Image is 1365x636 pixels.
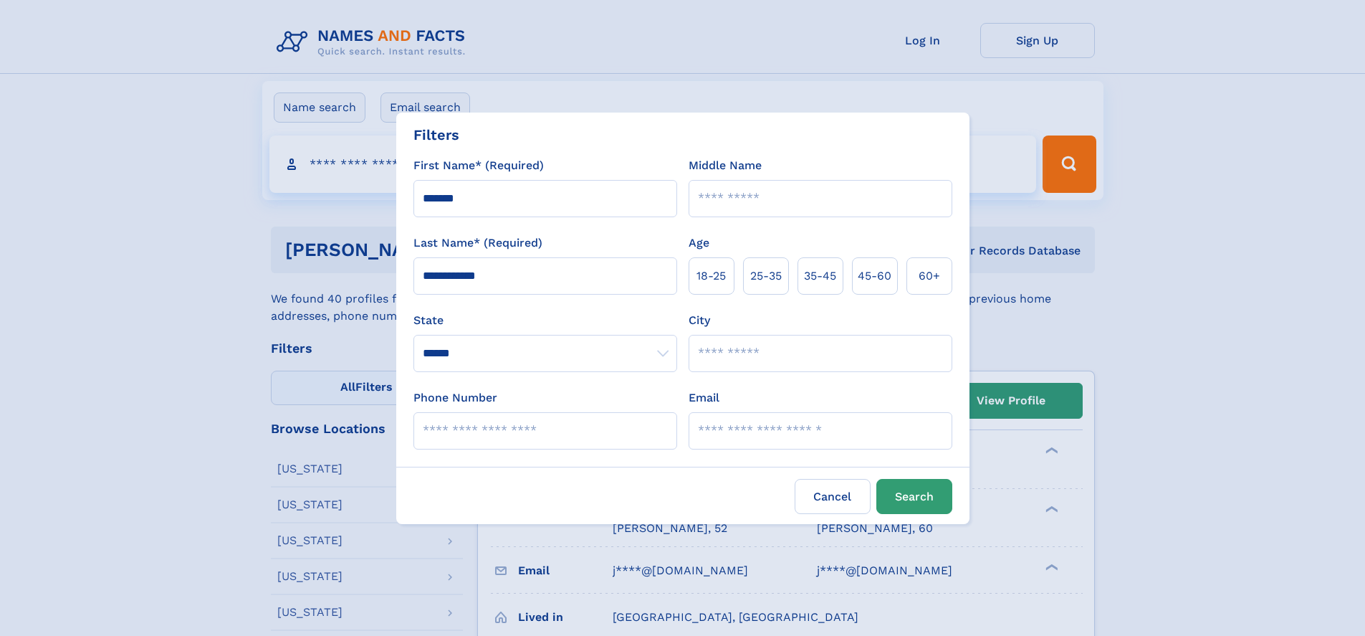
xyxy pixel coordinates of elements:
[804,267,836,285] span: 35‑45
[413,157,544,174] label: First Name* (Required)
[689,234,709,252] label: Age
[858,267,891,285] span: 45‑60
[689,389,719,407] label: Email
[413,234,542,252] label: Last Name* (Required)
[876,479,952,514] button: Search
[413,312,677,329] label: State
[750,267,782,285] span: 25‑35
[689,157,762,174] label: Middle Name
[413,124,459,146] div: Filters
[689,312,710,329] label: City
[919,267,940,285] span: 60+
[795,479,871,514] label: Cancel
[413,389,497,407] label: Phone Number
[696,267,726,285] span: 18‑25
